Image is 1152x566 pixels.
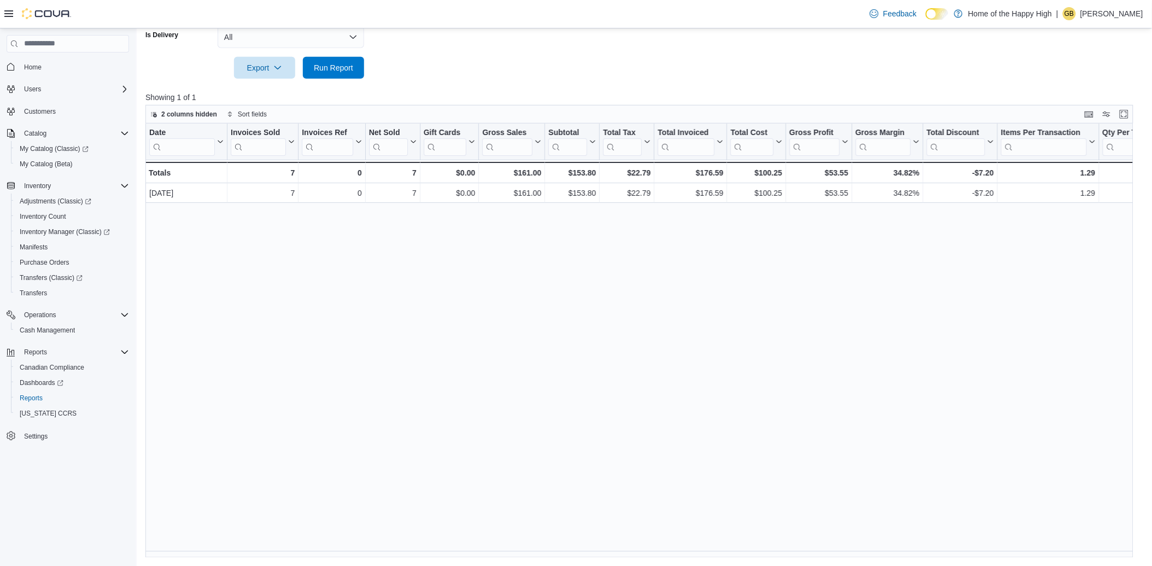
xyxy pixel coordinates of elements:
[7,55,129,472] nav: Complex example
[926,8,949,20] input: Dark Mode
[15,271,129,284] span: Transfers (Classic)
[658,166,723,179] div: $176.59
[2,126,133,141] button: Catalog
[1001,166,1096,179] div: 1.29
[1001,127,1096,155] button: Items Per Transaction
[1001,127,1087,155] div: Items Per Transaction
[1118,108,1131,121] button: Enter fullscreen
[11,270,133,285] a: Transfers (Classic)
[369,127,408,155] div: Net Sold
[20,83,45,96] button: Users
[15,142,93,155] a: My Catalog (Classic)
[15,241,129,254] span: Manifests
[11,141,133,156] a: My Catalog (Classic)
[603,127,642,155] div: Total Tax
[927,166,994,179] div: -$7.20
[302,127,353,138] div: Invoices Ref
[2,178,133,194] button: Inventory
[1063,7,1076,20] div: Giovanna Barros
[1100,108,1113,121] button: Display options
[20,308,61,322] button: Operations
[927,127,985,138] div: Total Discount
[231,127,286,155] div: Invoices Sold
[238,110,267,119] span: Sort fields
[231,127,286,138] div: Invoices Sold
[883,8,916,19] span: Feedback
[20,144,89,153] span: My Catalog (Classic)
[730,127,782,155] button: Total Cost
[15,241,52,254] a: Manifests
[15,361,89,374] a: Canadian Compliance
[790,186,849,200] div: $53.55
[730,166,782,179] div: $100.25
[730,127,773,155] div: Total Cost
[15,407,81,420] a: [US_STATE] CCRS
[20,289,47,297] span: Transfers
[231,166,295,179] div: 7
[730,127,773,138] div: Total Cost
[927,127,985,155] div: Total Discount
[603,186,651,200] div: $22.79
[424,127,476,155] button: Gift Cards
[2,307,133,323] button: Operations
[15,256,74,269] a: Purchase Orders
[15,407,129,420] span: Washington CCRS
[1001,127,1087,138] div: Items Per Transaction
[2,428,133,444] button: Settings
[856,127,920,155] button: Gross Margin
[482,166,541,179] div: $161.00
[548,186,596,200] div: $153.80
[790,127,840,155] div: Gross Profit
[231,127,295,155] button: Invoices Sold
[20,179,55,192] button: Inventory
[866,3,921,25] a: Feedback
[482,127,533,155] div: Gross Sales
[11,224,133,240] a: Inventory Manager (Classic)
[482,127,541,155] button: Gross Sales
[22,8,71,19] img: Cova
[1080,7,1143,20] p: [PERSON_NAME]
[11,323,133,338] button: Cash Management
[15,195,129,208] span: Adjustments (Classic)
[1083,108,1096,121] button: Keyboard shortcuts
[223,108,271,121] button: Sort fields
[15,324,79,337] a: Cash Management
[20,227,110,236] span: Inventory Manager (Classic)
[658,186,723,200] div: $176.59
[218,26,364,48] button: All
[302,127,361,155] button: Invoices Ref
[15,376,129,389] span: Dashboards
[369,127,408,138] div: Net Sold
[20,61,46,74] a: Home
[369,166,417,179] div: 7
[15,376,68,389] a: Dashboards
[482,127,533,138] div: Gross Sales
[20,60,129,74] span: Home
[1001,186,1096,200] div: 1.29
[15,157,77,171] a: My Catalog (Beta)
[548,127,587,138] div: Subtotal
[314,62,353,73] span: Run Report
[24,129,46,138] span: Catalog
[20,258,69,267] span: Purchase Orders
[15,210,71,223] a: Inventory Count
[369,186,417,200] div: 7
[424,166,476,179] div: $0.00
[482,186,541,200] div: $161.00
[145,31,178,39] label: Is Delivery
[302,186,361,200] div: 0
[20,104,129,118] span: Customers
[2,59,133,75] button: Home
[231,186,295,200] div: 7
[24,63,42,72] span: Home
[1056,7,1059,20] p: |
[20,429,129,442] span: Settings
[20,346,129,359] span: Reports
[20,197,91,206] span: Adjustments (Classic)
[11,360,133,375] button: Canadian Compliance
[149,127,224,155] button: Date
[146,108,221,121] button: 2 columns hidden
[548,127,587,155] div: Subtotal
[20,127,51,140] button: Catalog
